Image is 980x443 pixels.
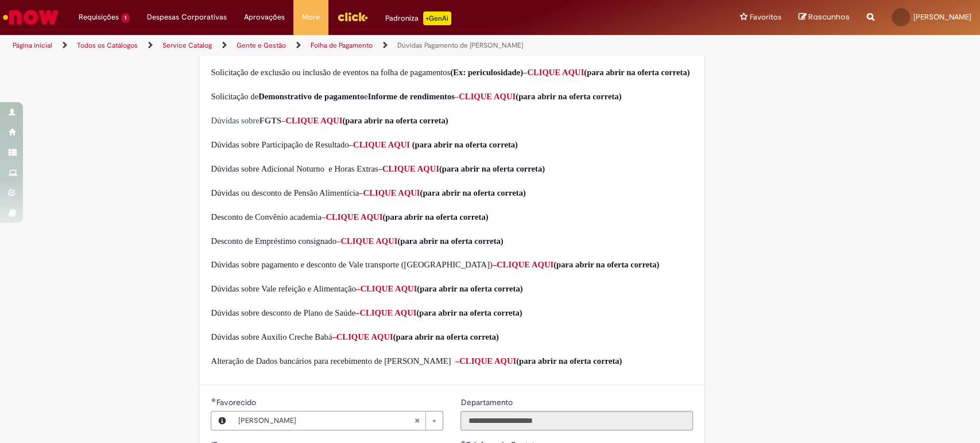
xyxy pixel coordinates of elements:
span: 1 [121,13,130,23]
span: Necessários - Favorecido [216,397,258,407]
img: ServiceNow [1,6,60,29]
span: (para abrir na oferta correta) [393,332,499,341]
span: Informe de rendimentos [368,92,455,101]
span: Dúvidas sobre Participação de Resultado [211,140,348,149]
input: Departamento [460,411,693,430]
span: (para abrir na oferta correta) [412,140,518,149]
span: e [364,92,368,101]
a: CLIQUE AQUI [340,236,397,246]
span: (para abrir na oferta correta) [439,164,545,173]
span: Requisições [79,11,119,23]
span: (para abrir na oferta correta) [516,92,621,101]
span: – [332,332,336,341]
span: (Ex: periculosidade) [450,68,690,77]
span: (para abrir na oferta correta) [342,116,448,125]
span: [PERSON_NAME] [913,12,971,22]
span: – [321,212,326,222]
a: CLIQUE AQUI [527,68,584,77]
a: Service Catalog [162,41,212,50]
div: Padroniza [385,11,451,25]
span: (para abrir na oferta correta) [584,68,690,77]
a: [PERSON_NAME]Limpar campo Favorecido [232,411,443,430]
img: click_logo_yellow_360x200.png [337,8,368,25]
span: (para abrir na oferta correta) [553,260,659,269]
a: Folha de Pagamento [311,41,373,50]
span: Dúvidas sobre desconto de Plano de Saúde [211,308,355,317]
a: CLIQUE AQUI [360,284,417,293]
span: – [523,68,527,77]
span: – [455,356,459,366]
ul: Trilhas de página [9,35,645,56]
a: Página inicial [13,41,52,50]
a: CLIQUE AQUI [459,356,516,366]
label: Somente leitura - Departamento [460,397,514,408]
span: Dúvidas sobre Auxilio Creche Babá [211,332,332,341]
span: – [378,164,382,173]
span: Desconto de Empréstimo consignado [211,236,336,246]
span: FGTS [259,116,281,125]
span: Rascunhos [808,11,850,22]
span: Dúvidas sobre Adicional Noturno e Horas Extras [211,164,378,173]
span: – [281,116,285,125]
span: – [349,140,353,149]
span: (para abrir na oferta correta) [420,188,525,197]
span: – [355,308,359,317]
span: (para abrir na oferta correta) [516,356,622,366]
span: – [455,92,459,101]
a: Rascunhos [799,12,850,23]
span: Aprovações [244,11,285,23]
a: CLIQUE AQUI [285,116,342,125]
a: CLIQUE AQUI [382,164,439,173]
span: More [302,11,320,23]
span: Despesas Corporativas [147,11,227,23]
a: CLIQUE AQUI [336,332,393,341]
span: – [336,236,340,246]
span: – [356,284,360,293]
span: Desconto de Convênio academia [211,212,321,222]
a: CLIQUE AQUI [497,260,553,269]
span: Dúvidas ou desconto de Pensão Alimentícia [211,188,359,197]
span: Dúvidas sobre Vale refeição e Alimentação [211,284,355,293]
a: CLIQUE AQUI [353,140,410,149]
a: Dúvidas Pagamento de [PERSON_NAME] [397,41,523,50]
span: [PERSON_NAME] [238,411,414,430]
span: Obrigatório Preenchido [211,398,216,402]
span: (para abrir na oferta correta) [382,212,488,222]
span: Dúvidas sobre pagamento e desconto de Vale transporte ([GEOGRAPHIC_DATA]) [211,260,492,269]
span: Favoritos [750,11,781,23]
span: Demonstrativo de pagamento [258,92,364,101]
span: (para abrir na oferta correta) [397,236,503,246]
span: Solicitação de [211,92,258,101]
span: (para abrir na oferta correta) [416,308,522,317]
span: – [493,260,497,269]
button: Favorecido, Visualizar este registro Beatriz Silveira Duarte [211,411,232,430]
a: Gente e Gestão [237,41,286,50]
a: Todos os Catálogos [77,41,138,50]
span: Dúvidas sobre [211,116,259,125]
a: CLIQUE AQUI [326,212,382,222]
a: CLIQUE AQUI [459,92,516,101]
a: CLIQUE AQUI [359,308,416,317]
span: Alteração de Dados bancários para recebimento de [PERSON_NAME] [211,356,451,366]
abbr: Limpar campo Favorecido [408,411,425,430]
p: +GenAi [423,11,451,25]
a: CLIQUE AQUI [363,188,420,197]
span: Solicitação de exclusão ou inclusão de eventos na folha de pagamentos [211,68,450,77]
span: (para abrir na oferta correta) [417,284,522,293]
span: – [359,188,363,197]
